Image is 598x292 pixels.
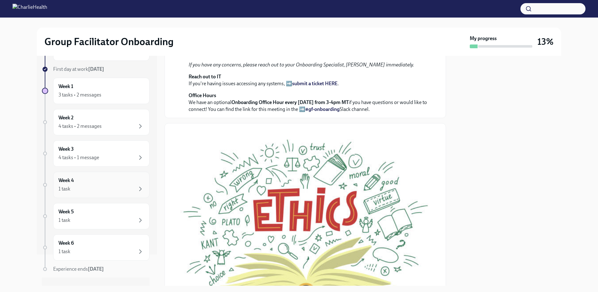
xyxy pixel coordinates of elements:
h6: Week 4 [58,177,74,184]
strong: [DATE] [88,66,104,72]
div: 3 tasks • 2 messages [58,91,101,98]
a: Week 51 task [42,203,149,229]
a: Week 34 tasks • 1 message [42,140,149,167]
a: First day at work[DATE] [42,66,149,73]
strong: Reach out to IT [189,74,221,80]
a: Week 61 task [42,234,149,261]
div: 1 task [58,217,70,224]
strong: Office Hours [189,92,216,98]
p: If you're having issues accessing any systems, ➡️ . [189,73,431,87]
h6: Week 6 [58,240,74,247]
h6: Week 2 [58,114,73,121]
div: 1 task [58,185,70,192]
div: 1 task [58,248,70,255]
a: Week 41 task [42,172,149,198]
h2: Group Facilitator Onboarding [44,35,174,48]
span: Experience ends [53,266,104,272]
h6: Week 1 [58,83,73,90]
h6: Week 5 [58,208,74,215]
strong: Onboarding Office Hour every [DATE] from 3-4pm MT [231,99,349,105]
a: Week 24 tasks • 2 messages [42,109,149,135]
strong: My progress [470,35,497,42]
img: CharlieHealth [13,4,47,14]
em: If you have any concerns, please reach out to your Onboarding Specialist, [PERSON_NAME] immediately. [189,62,414,68]
h3: 13% [537,36,554,47]
h6: Week 3 [58,146,74,153]
a: Week 13 tasks • 2 messages [42,78,149,104]
div: 4 tasks • 2 messages [58,123,102,130]
div: 4 tasks • 1 message [58,154,99,161]
p: We have an optional if you have questions or would like to connect! You can find the link for thi... [189,92,431,113]
strong: [DATE] [88,266,104,272]
a: #gf-onboarding [305,106,340,112]
a: submit a ticket HERE [292,81,337,86]
span: First day at work [53,66,104,72]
